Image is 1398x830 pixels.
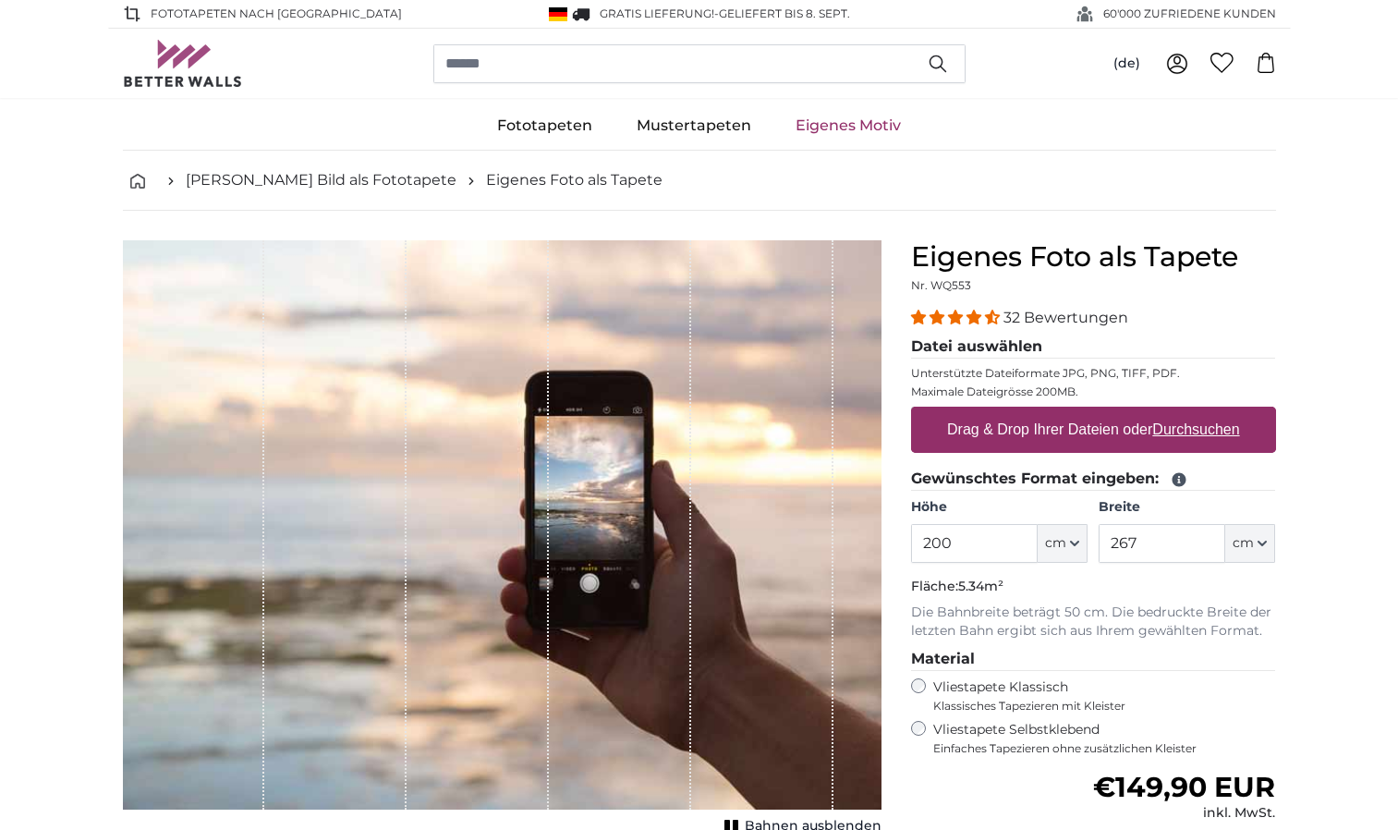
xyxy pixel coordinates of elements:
[940,411,1247,448] label: Drag & Drop Ihrer Dateien oder
[911,498,1088,517] label: Höhe
[911,366,1276,381] p: Unterstützte Dateiformate JPG, PNG, TIFF, PDF.
[911,578,1276,596] p: Fläche:
[911,336,1276,359] legend: Datei auswählen
[123,40,243,87] img: Betterwalls
[933,721,1276,756] label: Vliestapete Selbstklebend
[719,6,850,20] span: Geliefert bis 8. Sept.
[911,384,1276,399] p: Maximale Dateigrösse 200MB.
[958,578,1003,594] span: 5.34m²
[1099,47,1155,80] button: (de)
[1093,804,1275,823] div: inkl. MwSt.
[911,278,971,292] span: Nr. WQ553
[1003,309,1128,326] span: 32 Bewertungen
[1045,534,1066,553] span: cm
[1152,421,1239,437] u: Durchsuchen
[911,604,1276,641] p: Die Bahnbreite beträgt 50 cm. Die bedruckte Breite der letzten Bahn ergibt sich aus Ihrem gewählt...
[475,102,614,150] a: Fototapeten
[600,6,714,20] span: GRATIS Lieferung!
[486,169,663,191] a: Eigenes Foto als Tapete
[123,151,1276,211] nav: breadcrumbs
[1225,524,1275,563] button: cm
[911,648,1276,671] legend: Material
[933,678,1260,714] label: Vliestapete Klassisch
[933,699,1260,714] span: Klassisches Tapezieren mit Kleister
[186,169,456,191] a: [PERSON_NAME] Bild als Fototapete
[1103,6,1276,22] span: 60'000 ZUFRIEDENE KUNDEN
[911,240,1276,274] h1: Eigenes Foto als Tapete
[773,102,923,150] a: Eigenes Motiv
[714,6,850,20] span: -
[151,6,402,22] span: Fototapeten nach [GEOGRAPHIC_DATA]
[614,102,773,150] a: Mustertapeten
[911,309,1003,326] span: 4.31 stars
[1233,534,1254,553] span: cm
[1093,770,1275,804] span: €149,90 EUR
[911,468,1276,491] legend: Gewünschtes Format eingeben:
[933,741,1276,756] span: Einfaches Tapezieren ohne zusätzlichen Kleister
[549,7,567,21] img: Deutschland
[1038,524,1088,563] button: cm
[1099,498,1275,517] label: Breite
